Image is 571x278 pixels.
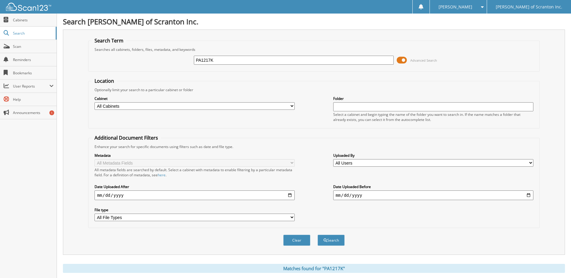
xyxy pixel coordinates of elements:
[63,17,565,26] h1: Search [PERSON_NAME] of Scranton Inc.
[158,172,166,178] a: here
[333,153,533,158] label: Uploaded By
[318,235,345,246] button: Search
[95,96,295,101] label: Cabinet
[333,190,533,200] input: end
[92,144,536,149] div: Enhance your search for specific documents using filters such as date and file type.
[92,87,536,92] div: Optionally limit your search to a particular cabinet or folder
[13,84,49,89] span: User Reports
[13,31,53,36] span: Search
[63,264,565,273] div: Matches found for "PA1217K"
[439,5,472,9] span: [PERSON_NAME]
[333,184,533,189] label: Date Uploaded Before
[49,110,54,115] div: 1
[95,184,295,189] label: Date Uploaded After
[95,207,295,212] label: File type
[283,235,310,246] button: Clear
[13,70,54,76] span: Bookmarks
[92,78,117,84] legend: Location
[13,44,54,49] span: Scan
[95,167,295,178] div: All metadata fields are searched by default. Select a cabinet with metadata to enable filtering b...
[410,58,437,63] span: Advanced Search
[92,37,126,44] legend: Search Term
[13,17,54,23] span: Cabinets
[333,112,533,122] div: Select a cabinet and begin typing the name of the folder you want to search in. If the name match...
[13,110,54,115] span: Announcements
[95,190,295,200] input: start
[92,47,536,52] div: Searches all cabinets, folders, files, metadata, and keywords
[333,96,533,101] label: Folder
[13,97,54,102] span: Help
[13,57,54,62] span: Reminders
[92,134,161,141] legend: Additional Document Filters
[496,5,562,9] span: [PERSON_NAME] of Scranton Inc.
[95,153,295,158] label: Metadata
[6,3,51,11] img: scan123-logo-white.svg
